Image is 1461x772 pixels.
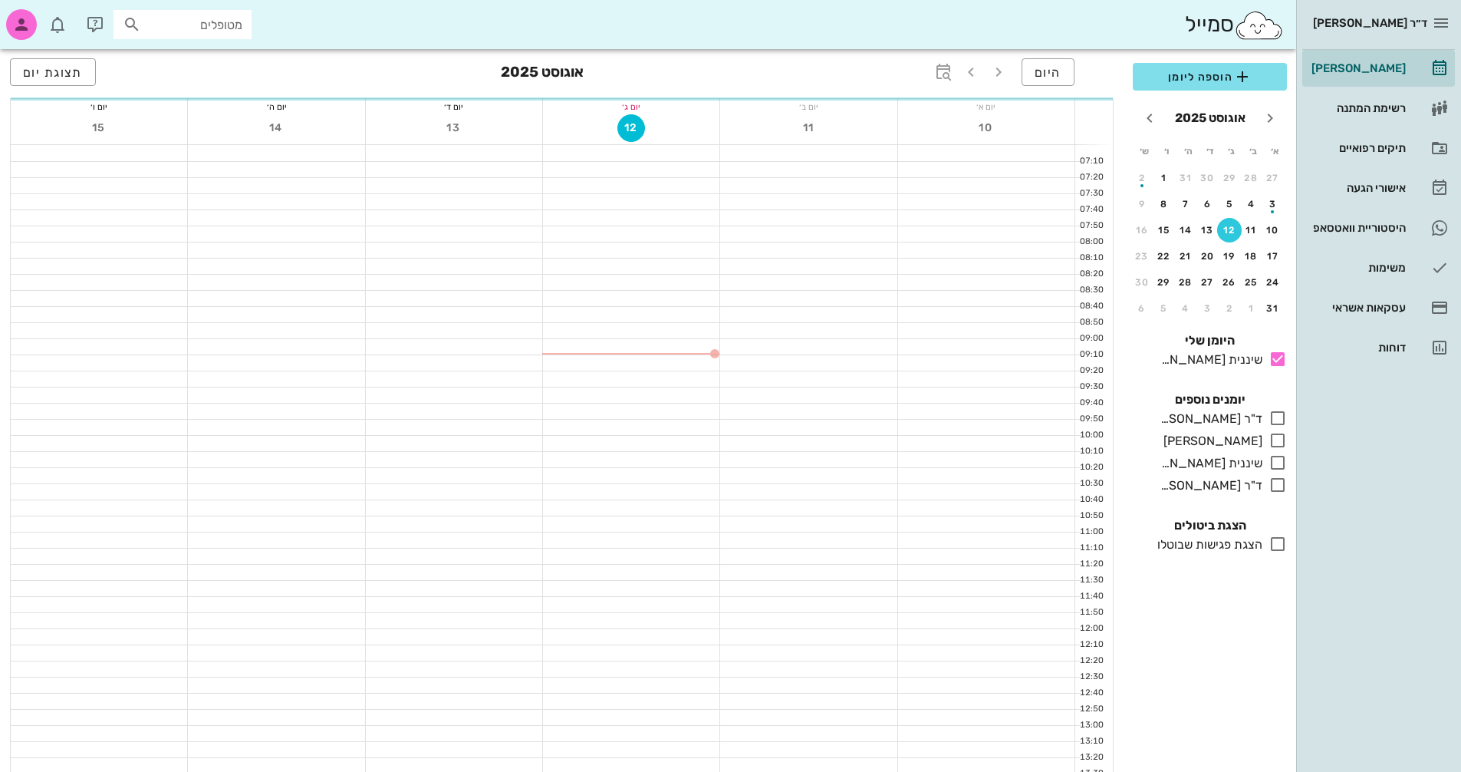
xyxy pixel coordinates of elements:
span: תג [45,12,54,21]
div: 07:20 [1075,171,1107,184]
button: 16 [1130,218,1154,242]
button: 11 [795,114,823,142]
span: תצוגת יום [23,65,83,80]
div: 24 [1261,277,1285,288]
a: [PERSON_NAME] [1302,50,1455,87]
button: 9 [1130,192,1154,216]
a: אישורי הגעה [1302,170,1455,206]
th: ב׳ [1243,138,1263,164]
div: ד"ר [PERSON_NAME] [1154,477,1262,495]
span: 15 [85,121,113,134]
div: יום ב׳ [720,99,897,114]
button: 15 [85,114,113,142]
div: יום ג׳ [543,99,719,114]
th: א׳ [1265,138,1285,164]
div: 10:20 [1075,461,1107,474]
div: 2 [1130,173,1154,183]
button: 14 [263,114,291,142]
div: 28 [1173,277,1198,288]
div: 21 [1173,251,1198,262]
button: 10 [972,114,1000,142]
div: 6 [1130,303,1154,314]
img: SmileCloud logo [1234,10,1284,41]
button: 23 [1130,244,1154,269]
div: 08:10 [1075,252,1107,265]
a: דוחות [1302,329,1455,366]
button: 21 [1173,244,1198,269]
div: 3 [1196,303,1220,314]
button: 1 [1239,296,1264,321]
h4: הצגת ביטולים [1133,516,1287,535]
div: 09:30 [1075,381,1107,394]
div: 12:30 [1075,671,1107,684]
span: 10 [972,121,1000,134]
h3: אוגוסט 2025 [501,58,584,89]
button: 4 [1239,192,1264,216]
div: 08:20 [1075,268,1107,281]
button: 18 [1239,244,1264,269]
button: 10 [1261,218,1285,242]
div: 28 [1239,173,1264,183]
button: 5 [1217,192,1242,216]
div: 16 [1130,225,1154,236]
button: 3 [1196,296,1220,321]
div: 18 [1239,251,1264,262]
button: 2 [1130,166,1154,190]
button: תצוגת יום [10,58,96,86]
div: 5 [1152,303,1176,314]
div: 11:50 [1075,606,1107,619]
div: 09:20 [1075,365,1107,378]
div: יום ו׳ [11,99,187,114]
div: 20 [1196,251,1220,262]
div: אישורי הגעה [1308,182,1406,194]
div: 09:40 [1075,397,1107,410]
div: 31 [1173,173,1198,183]
div: 07:10 [1075,155,1107,168]
button: 2 [1217,296,1242,321]
div: 27 [1196,277,1220,288]
span: 13 [440,121,468,134]
div: 15 [1152,225,1176,236]
div: תיקים רפואיים [1308,142,1406,154]
th: ד׳ [1199,138,1219,164]
div: רשימת המתנה [1308,102,1406,114]
a: היסטוריית וואטסאפ [1302,209,1455,246]
button: 11 [1239,218,1264,242]
div: היסטוריית וואטסאפ [1308,222,1406,234]
button: 14 [1173,218,1198,242]
div: 10:40 [1075,493,1107,506]
button: 22 [1152,244,1176,269]
div: 10:00 [1075,429,1107,442]
button: 8 [1152,192,1176,216]
button: 7 [1173,192,1198,216]
h4: יומנים נוספים [1133,391,1287,409]
span: הוספה ליומן [1145,68,1275,86]
button: היום [1022,58,1074,86]
button: 1 [1152,166,1176,190]
button: 17 [1261,244,1285,269]
div: 13 [1196,225,1220,236]
button: 13 [1196,218,1220,242]
div: 12:20 [1075,655,1107,668]
div: [PERSON_NAME] [1157,432,1262,450]
div: 25 [1239,277,1264,288]
a: רשימת המתנה [1302,90,1455,127]
div: משימות [1308,262,1406,274]
div: 11:10 [1075,542,1107,555]
button: 3 [1261,192,1285,216]
button: 24 [1261,270,1285,295]
div: ד"ר [PERSON_NAME] [1154,410,1262,428]
div: 17 [1261,251,1285,262]
button: 30 [1130,270,1154,295]
div: 10:10 [1075,445,1107,458]
h4: היומן שלי [1133,332,1287,350]
span: 11 [795,121,823,134]
div: 19 [1217,251,1242,262]
div: 11:00 [1075,526,1107,539]
th: ג׳ [1222,138,1242,164]
div: 1 [1239,303,1264,314]
div: 10 [1261,225,1285,236]
div: 11:30 [1075,574,1107,587]
div: 07:50 [1075,219,1107,233]
div: 13:20 [1075,751,1107,764]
